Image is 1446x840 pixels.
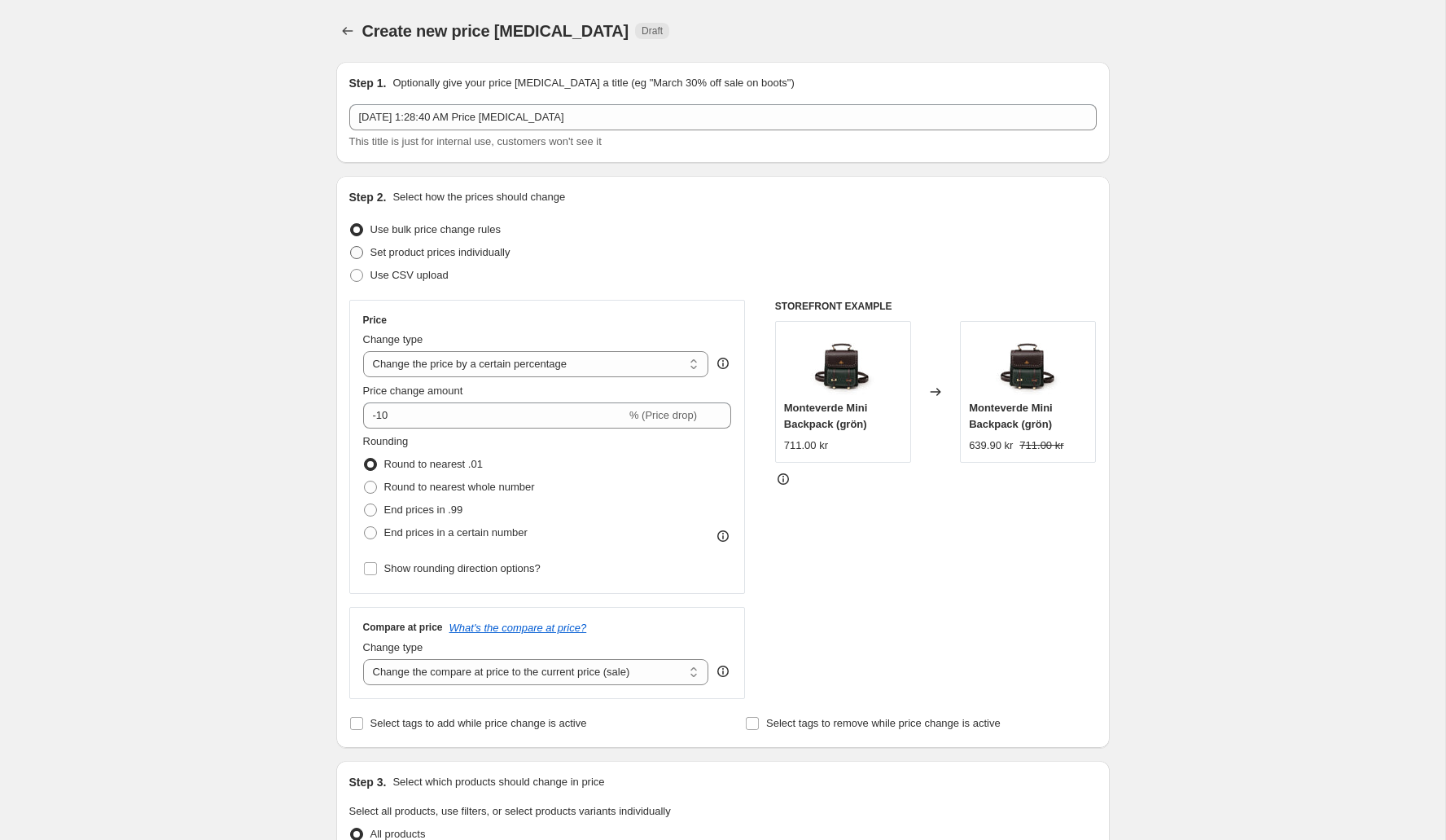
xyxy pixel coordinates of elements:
[766,717,1001,729] span: Select tags to remove while price change is active
[392,774,604,790] p: Select which products should change in price
[349,135,602,147] span: This title is just for internal use, customers won't see it
[384,504,463,516] span: End prices in .99
[363,402,626,429] input: -15
[384,458,483,470] span: Round to nearest .01
[969,438,1013,454] div: 639.90 kr
[363,641,423,653] span: Change type
[384,562,541,574] span: Show rounding direction options?
[392,189,565,205] p: Select how the prices should change
[363,435,409,447] span: Rounding
[629,409,697,421] span: % (Price drop)
[715,355,731,372] div: help
[784,402,868,430] span: Monteverde Mini Backpack (grön)
[370,269,449,281] span: Use CSV upload
[384,526,528,539] span: End prices in a certain number
[363,621,443,634] h3: Compare at price
[996,330,1061,395] img: 1622170076362_80x.jpg
[363,314,387,327] h3: Price
[642,24,663,37] span: Draft
[370,246,510,258] span: Set product prices individually
[349,104,1097,130] input: 30% off holiday sale
[969,402,1053,430] span: Monteverde Mini Backpack (grön)
[775,300,1097,313] h6: STOREFRONT EXAMPLE
[370,828,426,840] span: All products
[784,438,828,454] div: 711.00 kr
[449,622,587,634] button: What's the compare at price?
[370,223,501,235] span: Use bulk price change rules
[810,330,875,395] img: 1622170076362_80x.jpg
[363,333,423,345] span: Change type
[349,75,387,91] h2: Step 1.
[363,385,463,397] span: Price change amount
[384,481,535,493] span: Round to nearest whole number
[349,774,387,790] h2: Step 3.
[336,20,359,42] button: Price change jobs
[370,717,587,729] span: Select tags to add while price change is active
[362,22,629,40] span: Create new price [MEDICAL_DATA]
[1019,438,1063,454] strike: 711.00 kr
[392,75,794,91] p: Optionally give your price [MEDICAL_DATA] a title (eg "March 30% off sale on boots")
[715,663,731,679] div: help
[349,805,671,817] span: Select all products, use filters, or select products variants individually
[349,189,387,205] h2: Step 2.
